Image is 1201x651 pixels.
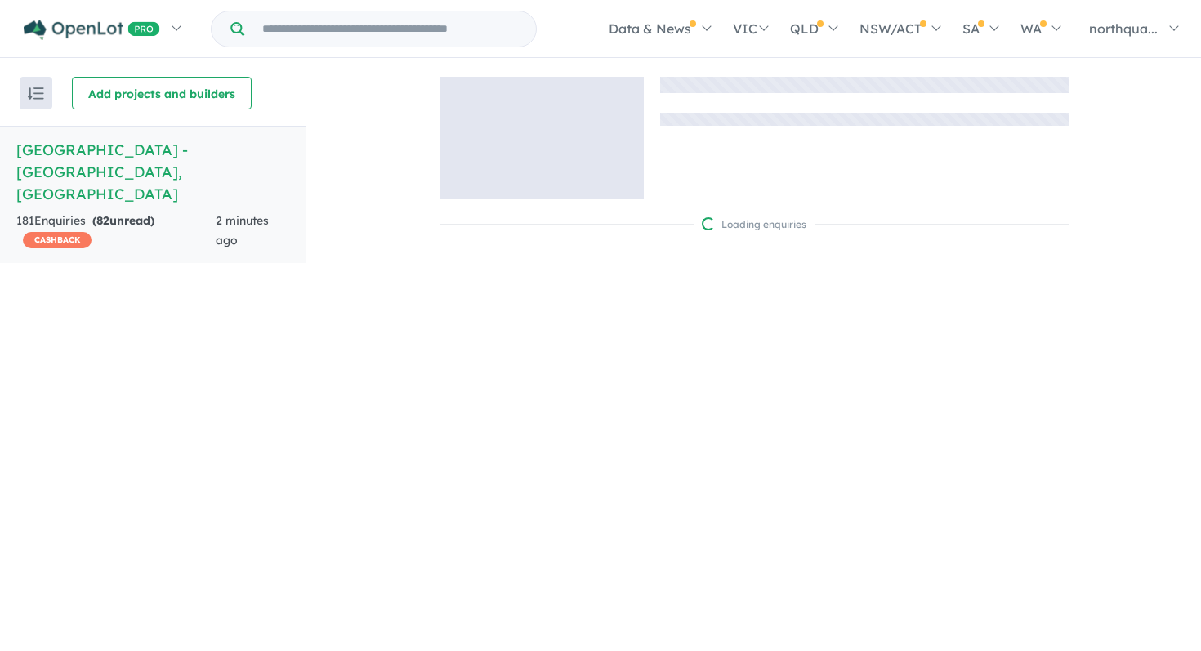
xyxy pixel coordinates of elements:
[92,213,154,228] strong: ( unread)
[23,232,92,248] span: CASHBACK
[24,20,160,40] img: Openlot PRO Logo White
[1089,20,1158,37] span: northqua...
[16,139,289,205] h5: [GEOGRAPHIC_DATA] - [GEOGRAPHIC_DATA] , [GEOGRAPHIC_DATA]
[248,11,533,47] input: Try estate name, suburb, builder or developer
[216,213,269,247] span: 2 minutes ago
[16,212,216,251] div: 181 Enquir ies
[72,77,252,109] button: Add projects and builders
[96,213,109,228] span: 82
[28,87,44,100] img: sort.svg
[702,216,806,233] div: Loading enquiries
